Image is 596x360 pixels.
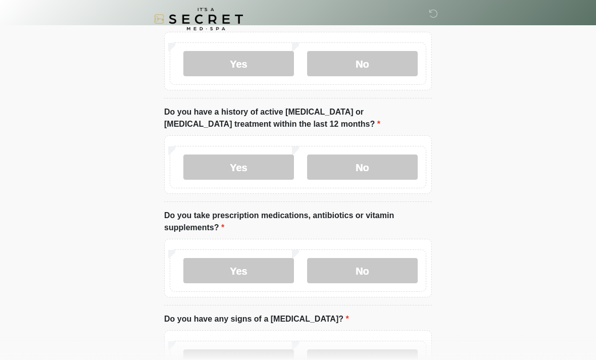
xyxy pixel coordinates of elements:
img: It's A Secret Med Spa Logo [154,8,243,30]
label: Yes [183,155,294,180]
label: Do you have a history of active [MEDICAL_DATA] or [MEDICAL_DATA] treatment within the last 12 mon... [164,106,432,130]
label: Yes [183,51,294,76]
label: Do you have any signs of a [MEDICAL_DATA]? [164,313,349,325]
label: Do you take prescription medications, antibiotics or vitamin supplements? [164,210,432,234]
label: Yes [183,258,294,283]
label: No [307,155,418,180]
label: No [307,258,418,283]
label: No [307,51,418,76]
